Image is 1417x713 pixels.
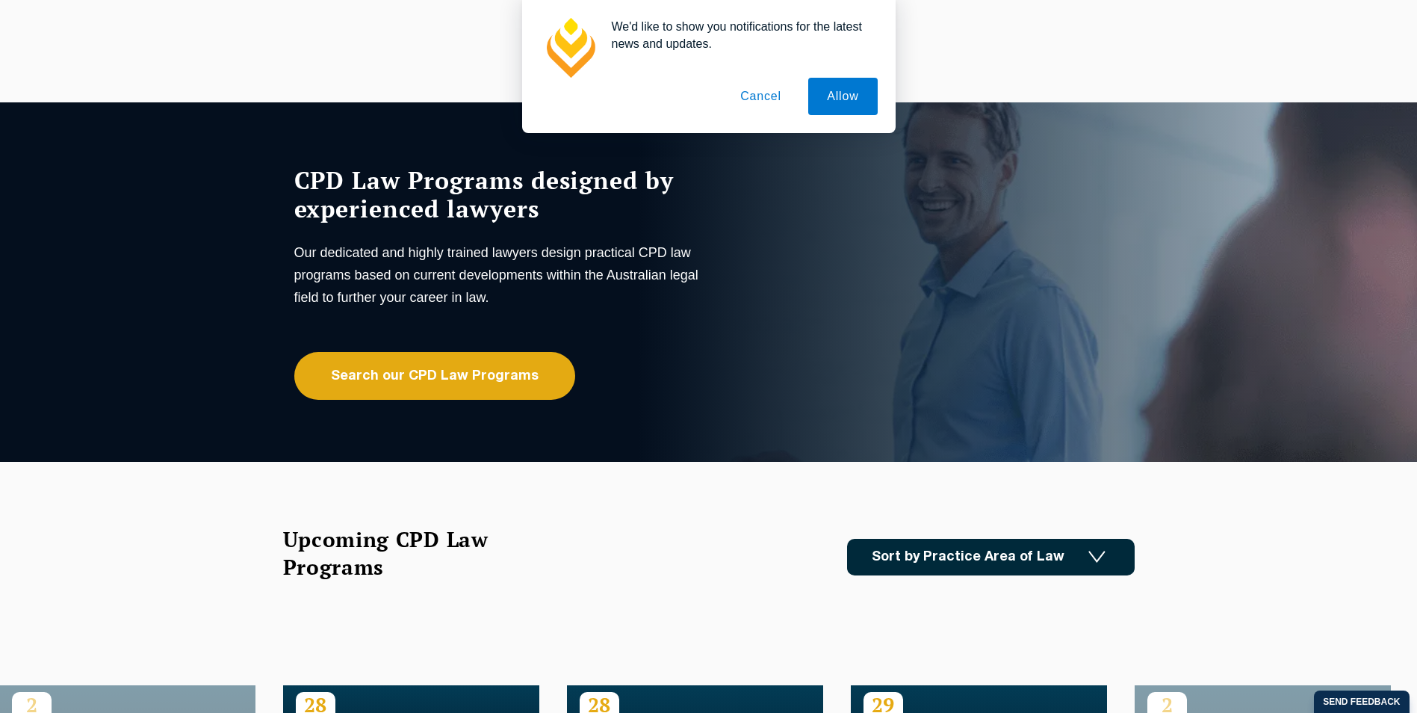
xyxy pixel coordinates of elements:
[540,18,600,78] img: notification icon
[847,539,1135,575] a: Sort by Practice Area of Law
[600,18,878,52] div: We'd like to show you notifications for the latest news and updates.
[294,166,705,223] h1: CPD Law Programs designed by experienced lawyers
[294,241,705,309] p: Our dedicated and highly trained lawyers design practical CPD law programs based on current devel...
[294,352,575,400] a: Search our CPD Law Programs
[808,78,877,115] button: Allow
[1088,551,1106,564] img: Icon
[283,525,526,581] h2: Upcoming CPD Law Programs
[722,78,800,115] button: Cancel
